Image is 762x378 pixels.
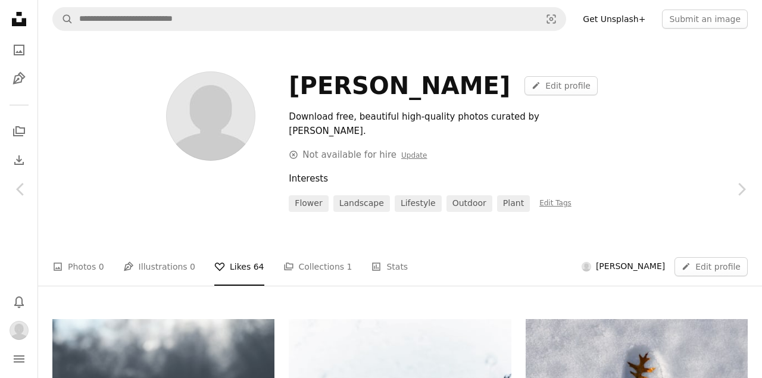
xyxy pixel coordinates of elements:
form: Find visuals sitewide [52,7,566,31]
span: Edit Tags [539,199,571,207]
a: Stats [371,248,408,286]
a: flower [289,195,328,212]
div: Download free, beautiful high-quality photos curated by [PERSON_NAME]. [289,110,610,138]
img: Avatar of user Subhanaya Luthmann [10,321,29,340]
a: landscape [333,195,390,212]
img: Avatar of user Subhanaya Luthmann [582,262,591,271]
span: [PERSON_NAME] [596,261,665,273]
a: Next [720,132,762,246]
a: Get Unsplash+ [576,10,652,29]
a: Update [401,151,427,160]
button: Profile [7,318,31,342]
a: outdoor [446,195,492,212]
button: Submit an image [662,10,748,29]
span: 0 [190,260,195,273]
a: Photos 0 [52,248,104,286]
button: Notifications [7,290,31,314]
a: Edit profile [674,257,748,276]
a: Photos [7,38,31,62]
a: Edit Tags [539,199,571,208]
a: Collections 1 [283,248,352,286]
div: Not available for hire [289,148,427,162]
a: lifestyle [395,195,442,212]
span: 1 [347,260,352,273]
span: 0 [99,260,104,273]
a: Collections [7,120,31,143]
button: Visual search [537,8,566,30]
button: Menu [7,347,31,371]
div: [PERSON_NAME] [289,71,510,100]
a: Illustrations [7,67,31,90]
a: Illustrations 0 [123,248,195,286]
img: Avatar of user Subhanaya Luthmann [166,71,255,161]
div: Interests [289,171,748,186]
a: plant [497,195,530,212]
a: Edit profile [524,76,598,95]
button: Search Unsplash [53,8,73,30]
